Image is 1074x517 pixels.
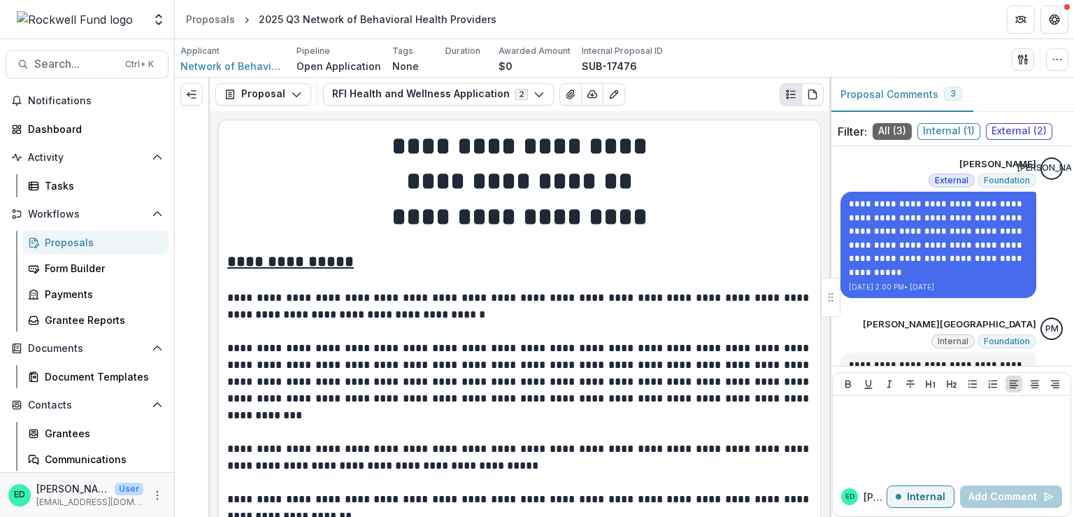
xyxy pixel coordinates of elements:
a: Proposals [22,231,169,254]
span: External [935,176,968,185]
button: Search... [6,50,169,78]
button: Bold [840,376,857,392]
p: Duration [445,45,480,57]
p: None [392,59,419,73]
button: Open Documents [6,337,169,360]
a: Grantee Reports [22,309,169,332]
span: Search... [34,57,117,71]
span: Notifications [28,95,163,107]
p: Filter: [838,123,867,140]
div: Proposals [45,235,157,250]
div: Grantee Reports [45,313,157,327]
div: Form Builder [45,261,157,276]
div: 2025 Q3 Network of Behavioral Health Providers [259,12,496,27]
a: Payments [22,283,169,306]
p: Awarded Amount [499,45,571,57]
div: Grantees [45,426,157,441]
span: Foundation [984,337,1030,346]
button: Plaintext view [780,83,802,106]
span: All ( 3 ) [873,123,912,140]
p: $0 [499,59,513,73]
button: Bullet List [964,376,981,392]
button: Align Right [1047,376,1064,392]
div: Communications [45,452,157,467]
button: Expand left [180,83,203,106]
p: [PERSON_NAME] [36,481,109,496]
a: Proposals [180,9,241,29]
button: Proposal Comments [829,78,973,112]
a: Form Builder [22,257,169,280]
p: Tags [392,45,413,57]
span: Foundation [984,176,1030,185]
button: RFI Health and Wellness Application2 [323,83,554,106]
button: Add Comment [960,486,1062,508]
span: Workflows [28,208,146,220]
button: Align Left [1005,376,1022,392]
nav: breadcrumb [180,9,502,29]
button: Underline [860,376,877,392]
button: Edit as form [603,83,625,106]
div: Ctrl + K [122,57,157,72]
div: Patrick Moreno-Covington [1045,325,1059,334]
span: External ( 2 ) [986,123,1052,140]
span: Internal ( 1 ) [917,123,980,140]
p: Pipeline [296,45,330,57]
span: 3 [950,89,956,99]
p: User [115,483,143,495]
a: Communications [22,448,169,471]
button: Open Workflows [6,203,169,225]
span: Activity [28,152,146,164]
button: Open Activity [6,146,169,169]
button: Notifications [6,90,169,112]
a: Tasks [22,174,169,197]
p: Open Application [296,59,381,73]
a: Grantees [22,422,169,445]
p: [DATE] 2:00 PM • [DATE] [849,282,1028,292]
div: Estevan D. Delgado [14,490,25,500]
div: Payments [45,287,157,302]
a: Document Templates [22,365,169,388]
button: Ordered List [984,376,1001,392]
button: Proposal [215,83,311,106]
p: [PERSON_NAME][GEOGRAPHIC_DATA] [863,318,1036,332]
button: PDF view [801,83,824,106]
button: Open Contacts [6,394,169,416]
button: Get Help [1040,6,1068,34]
p: Applicant [180,45,220,57]
button: Italicize [881,376,898,392]
a: Network of Behavioral Health Providers [180,59,285,73]
a: Dashboard [6,118,169,141]
p: [PERSON_NAME] [959,157,1036,171]
button: More [149,487,166,504]
div: Tasks [45,178,157,193]
span: Documents [28,343,146,355]
div: Dashboard [28,122,157,136]
p: [EMAIL_ADDRESS][DOMAIN_NAME] [36,496,143,509]
button: Heading 2 [943,376,960,392]
button: Heading 1 [922,376,939,392]
p: Internal [907,491,945,503]
button: Partners [1007,6,1035,34]
button: View Attached Files [559,83,582,106]
img: Rockwell Fund logo [17,11,133,28]
button: Internal [887,486,954,508]
div: Document Templates [45,369,157,384]
span: Contacts [28,399,146,411]
button: Align Center [1026,376,1043,392]
button: Strike [902,376,919,392]
p: Internal Proposal ID [582,45,663,57]
span: Internal [938,337,968,346]
div: Proposals [186,12,235,27]
button: Open entity switcher [149,6,169,34]
div: Estevan D. Delgado [845,493,854,500]
p: SUB-17476 [582,59,637,73]
p: [PERSON_NAME] D [864,490,887,504]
